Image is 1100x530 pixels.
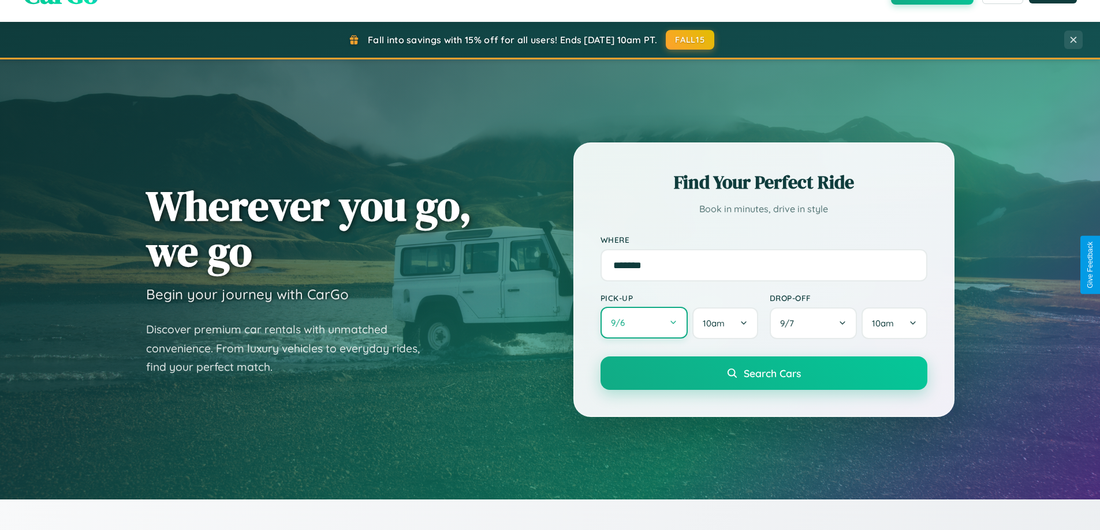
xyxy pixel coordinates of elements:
span: 10am [703,318,725,329]
h1: Wherever you go, we go [146,183,472,274]
span: 9 / 6 [611,317,631,328]
p: Book in minutes, drive in style [601,201,927,217]
button: Search Cars [601,356,927,390]
button: FALL15 [666,30,714,50]
span: 9 / 7 [780,318,800,329]
button: 9/7 [770,307,857,339]
button: 10am [862,307,927,339]
button: 9/6 [601,307,688,339]
span: Search Cars [744,367,801,379]
label: Pick-up [601,293,758,303]
div: Give Feedback [1086,242,1094,288]
label: Where [601,235,927,245]
span: Fall into savings with 15% off for all users! Ends [DATE] 10am PT. [368,34,657,46]
button: 10am [692,307,758,339]
span: 10am [872,318,894,329]
p: Discover premium car rentals with unmatched convenience. From luxury vehicles to everyday rides, ... [146,320,435,377]
h3: Begin your journey with CarGo [146,285,349,303]
label: Drop-off [770,293,927,303]
h2: Find Your Perfect Ride [601,170,927,195]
